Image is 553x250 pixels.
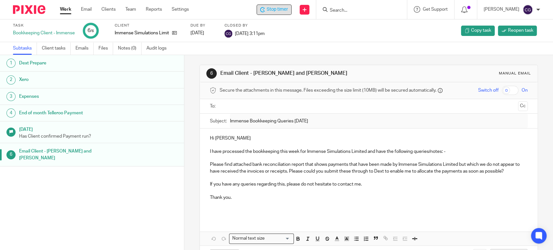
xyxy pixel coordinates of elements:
a: Emails [75,42,94,55]
a: Clients [101,6,116,13]
span: [DATE] 3:11pm [235,31,265,36]
div: Bookkeeping Client - Immense [13,30,75,36]
h1: Dext Prepare [19,58,125,68]
p: Has Client confirmed Payment run? [19,133,178,140]
div: Manual email [499,71,531,76]
div: 1 [6,59,16,68]
div: 6 [87,27,94,34]
span: Get Support [423,7,448,12]
p: I have processed the bookkeeping this week for Immense Simulations Limited and have the following... [210,148,527,155]
div: 6 [6,150,16,159]
small: /6 [90,29,94,33]
span: Reopen task [508,27,533,34]
div: 2 [6,75,16,85]
a: Work [60,6,71,13]
a: Audit logs [146,42,171,55]
input: Search for option [267,235,290,242]
label: Client [115,23,182,28]
p: If you have any queries regarding this, please do not hesitate to contact me. [210,181,527,187]
span: On [522,87,528,94]
img: svg%3E [523,5,533,15]
div: 6 [206,68,217,79]
div: 3 [6,92,16,101]
p: Please find attached bank reconciliation report that shows payments that have been made by Immens... [210,161,527,175]
a: Copy task [461,26,495,36]
p: [PERSON_NAME] [484,6,519,13]
div: 4 [6,108,16,118]
span: Stop timer [267,6,288,13]
span: Switch off [478,87,499,94]
label: Closed by [225,23,265,28]
span: Copy task [471,27,491,34]
a: Settings [172,6,189,13]
h1: Xero [19,75,125,85]
a: Reopen task [498,26,537,36]
a: Client tasks [42,42,71,55]
label: To: [210,103,217,109]
label: Task [13,23,75,28]
img: Pixie [13,5,45,14]
a: Email [81,6,92,13]
input: Search [329,8,387,14]
p: Thank you. [210,194,527,201]
a: Files [98,42,113,55]
div: [DATE] [190,30,216,36]
h1: End of month Telleroo Payment [19,108,125,118]
div: Immense Simulations Limited - Bookkeeping Client - Immense [257,5,292,15]
label: Due by [190,23,216,28]
button: Cc [518,101,528,111]
h1: Email Client - [PERSON_NAME] and [PERSON_NAME] [19,146,125,163]
div: Search for option [229,233,294,244]
a: Notes (0) [118,42,142,55]
a: Reports [146,6,162,13]
a: Team [125,6,136,13]
h1: Expenses [19,92,125,101]
label: Subject: [210,118,226,124]
span: Secure the attachments in this message. Files exceeding the size limit (10MB) will be secured aut... [219,87,436,94]
p: Hi [PERSON_NAME] [210,135,527,142]
p: Immense Simulations Limited [115,30,169,36]
h1: Email Client - [PERSON_NAME] and [PERSON_NAME] [220,70,383,77]
h1: [DATE] [19,125,178,133]
img: svg%3E [225,30,232,38]
span: Normal text size [231,235,266,242]
a: Subtasks [13,42,37,55]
